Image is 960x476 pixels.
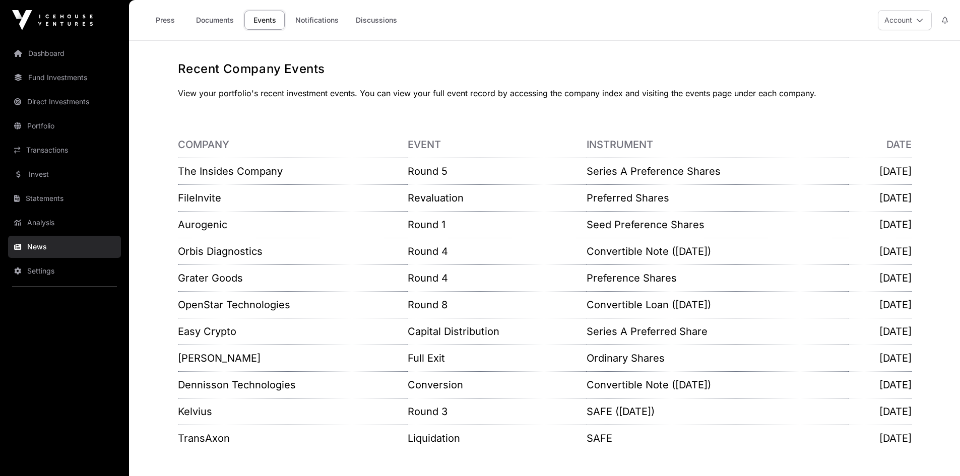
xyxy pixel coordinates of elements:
p: Convertible Note ([DATE]) [587,378,848,392]
p: Preference Shares [587,271,848,285]
a: Discussions [349,11,404,30]
a: Transactions [8,139,121,161]
h1: Recent Company Events [178,61,912,77]
p: [DATE] [849,351,912,365]
p: Convertible Note ([DATE]) [587,244,848,258]
p: [DATE] [849,191,912,205]
a: Grater Goods [178,272,243,284]
a: TransAxon [178,432,230,444]
p: [DATE] [849,378,912,392]
p: View your portfolio's recent investment events. You can view your full event record by accessing ... [178,87,912,99]
a: Direct Investments [8,91,121,113]
a: Press [145,11,185,30]
p: [DATE] [849,431,912,445]
a: Statements [8,187,121,210]
iframe: Chat Widget [910,428,960,476]
a: Events [244,11,285,30]
a: Invest [8,163,121,185]
a: Dennisson Technologies [178,379,296,391]
p: Round 3 [408,404,587,419]
a: Notifications [289,11,345,30]
p: [DATE] [849,404,912,419]
a: Fund Investments [8,66,121,89]
p: [DATE] [849,164,912,178]
p: Round 8 [408,298,587,312]
a: Easy Crypto [178,325,236,337]
p: [DATE] [849,324,912,338]
button: Account [878,10,932,30]
th: Date [849,131,912,158]
a: Settings [8,260,121,282]
p: Capital Distribution [408,324,587,338]
a: News [8,236,121,258]
p: Revaluation [408,191,587,205]
a: Aurogenic [178,219,227,231]
a: [PERSON_NAME] [178,352,261,364]
th: Event [408,131,587,158]
p: Ordinary Shares [587,351,848,365]
p: Series A Preference Shares [587,164,848,178]
p: [DATE] [849,244,912,258]
p: Full Exit [408,351,587,365]
a: OpenStar Technologies [178,299,290,311]
img: Icehouse Ventures Logo [12,10,93,30]
a: The Insides Company [178,165,283,177]
a: Orbis Diagnostics [178,245,263,257]
p: [DATE] [849,298,912,312]
p: Convertible Loan ([DATE]) [587,298,848,312]
a: Documents [189,11,240,30]
a: Portfolio [8,115,121,137]
p: Preferred Shares [587,191,848,205]
th: Instrument [587,131,848,158]
p: Seed Preference Shares [587,218,848,232]
p: SAFE ([DATE]) [587,404,848,419]
a: Analysis [8,212,121,234]
p: [DATE] [849,218,912,232]
p: Round 4 [408,271,587,285]
a: FileInvite [178,192,221,204]
p: Conversion [408,378,587,392]
p: Round 1 [408,218,587,232]
p: Round 4 [408,244,587,258]
p: Series A Preferred Share [587,324,848,338]
a: Dashboard [8,42,121,64]
th: Company [178,131,408,158]
a: Kelvius [178,405,212,418]
p: Round 5 [408,164,587,178]
p: SAFE [587,431,848,445]
p: Liquidation [408,431,587,445]
p: [DATE] [849,271,912,285]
